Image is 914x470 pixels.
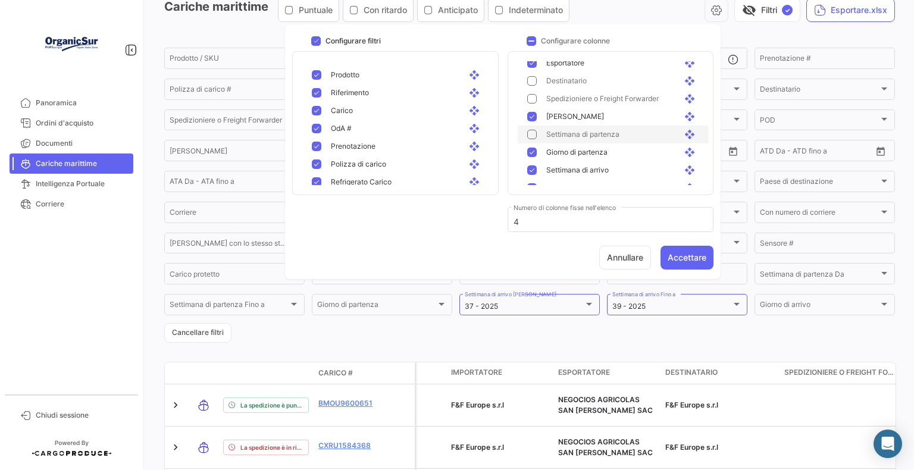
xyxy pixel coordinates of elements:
mat-icon: open_with [469,141,483,152]
mat-select-trigger: 37 - 2025 [465,302,498,311]
button: Annullare [599,246,651,270]
mat-select-trigger: 39 - 2025 [612,302,646,311]
span: NEGOCIOS AGRICOLAS SAN MARTIN SAC [558,395,653,415]
span: [PERSON_NAME] con lo stesso stato [170,241,289,249]
h3: Configurare filtri [325,36,381,46]
span: Anticipato [438,4,478,16]
mat-icon: open_with [469,70,483,80]
span: Prodotto / SKU [170,56,289,64]
mat-icon: open_with [684,58,699,68]
mat-icon: open_with [469,105,483,116]
span: F&F Europe s.r.l [451,400,504,409]
span: Carico # [318,368,353,378]
span: Paese di destinazione [760,179,879,187]
a: Expand/Collapse Row [170,441,181,453]
span: La spedizione è puntuale. [240,400,303,410]
span: Settimana di arrivo [546,165,609,176]
span: Documenti [36,138,129,149]
span: Carico [331,105,353,116]
mat-icon: open_with [684,147,699,158]
span: Esportatore [546,58,584,68]
span: Riferimento [331,87,369,98]
input: ATA fino a [202,179,256,187]
span: Destinatario [665,367,718,378]
a: Panoramica [10,93,133,113]
input: ATD fino a [794,148,847,156]
span: Giorno di arrivo [760,302,879,311]
mat-icon: open_with [684,165,699,176]
span: Prodotto [331,70,359,80]
span: ✓ [782,5,793,15]
mat-icon: open_with [684,93,699,104]
span: Puntuale [299,4,333,16]
span: F&F Europe s.r.l [665,443,718,452]
mat-icon: open_with [469,159,483,170]
span: Spedizioniere o Freight Forwarder [170,118,289,126]
span: Con numero di corriere [760,210,879,218]
button: Cancellare filtri [164,323,231,343]
span: Spedizioniere o Freight Forwarder [784,367,894,378]
span: Cariche marittime [36,158,129,169]
datatable-header-cell: Importatore [446,362,553,384]
span: NEGOCIOS AGRICOLAS SAN MARTIN SAC [558,437,653,457]
span: F&F Europe s.r.l [451,443,504,452]
a: Cariche marittime [10,153,133,174]
span: Settimana di partenza Fino a [170,302,289,311]
a: CXRU1584368 [318,440,380,451]
span: Giorno di partenza [546,147,608,158]
datatable-header-cell: Carico # [314,363,385,383]
span: [PERSON_NAME] [170,148,289,156]
button: Open calendar [724,142,742,160]
a: Ordini d'acquisto [10,113,133,133]
span: Indeterminato [509,4,563,16]
span: Chiudi sessione [36,410,129,421]
span: Polizza di carico [331,159,386,170]
img: Logo+OrganicSur.png [42,14,101,74]
span: Spedizioniere o Freight Forwarder [546,93,659,104]
span: Prenotazione [331,141,375,152]
button: Accettare [661,246,713,270]
span: OdA # [331,123,352,134]
span: visibility_off [742,3,756,17]
span: Importatore [451,367,502,378]
a: Documenti [10,133,133,153]
span: Giorno di arrivo [546,183,597,193]
datatable-header-cell: Spedizioniere o Freight Forwarder [780,362,899,384]
mat-icon: open_with [469,177,483,187]
span: La spedizione è in ritardo. [240,443,303,452]
h3: Configurare colonne [541,36,610,46]
div: Abrir Intercom Messenger [874,430,902,458]
datatable-header-cell: Destinatario [661,362,780,384]
span: Carico protetto [170,272,289,280]
input: ATD Da [760,148,785,156]
span: Settimana di partenza Da [760,272,879,280]
datatable-header-cell: Stato dell'invio [218,368,314,378]
mat-icon: open_with [684,111,699,122]
a: Expand/Collapse Row [170,399,181,411]
button: Open calendar [872,142,890,160]
a: Intelligenza Portuale [10,174,133,194]
datatable-header-cell: Esportatore [553,362,661,384]
span: Settimana di partenza [546,129,619,140]
input: ATA Da [170,179,194,187]
span: Con ritardo [364,4,407,16]
mat-icon: open_with [469,123,483,134]
mat-icon: open_with [684,129,699,140]
span: Intelligenza Portuale [36,178,129,189]
mat-icon: open_with [684,76,699,86]
span: F&F Europe s.r.l [665,400,718,409]
datatable-header-cell: Carico protetto [417,362,446,384]
span: Panoramica [36,98,129,108]
span: Ordini d'acquisto [36,118,129,129]
mat-icon: open_with [469,87,483,98]
span: Corriere [36,199,129,209]
span: Refrigerato Carico [331,177,392,187]
span: Esportatore [558,367,610,378]
a: Corriere [10,194,133,214]
button: Open calendar [281,173,299,191]
span: POD [760,118,879,126]
datatable-header-cell: Polizza [385,368,415,378]
mat-icon: open_with [684,183,699,193]
span: Destinatario [760,87,879,95]
a: BMOU9600651 [318,398,380,409]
